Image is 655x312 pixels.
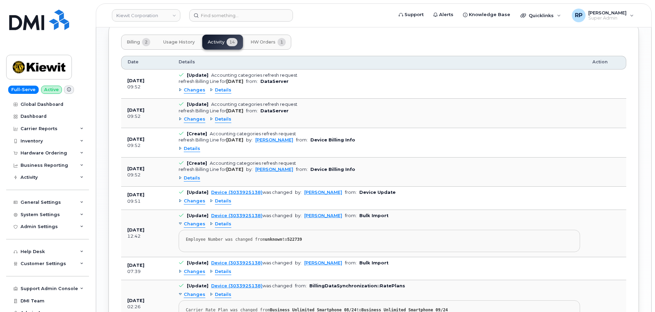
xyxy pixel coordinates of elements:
a: Device (3033925138) [211,213,262,218]
span: by: [246,137,253,142]
span: Changes [184,87,205,93]
b: Device Update [359,190,396,195]
div: 09:52 [127,113,166,120]
div: was changed [211,260,292,265]
b: Bulk Import [359,260,388,265]
b: [Update] [187,213,208,218]
span: Details [215,221,231,227]
a: Device (3033925138) [211,260,262,265]
a: Knowledge Base [458,8,515,22]
b: [DATE] [127,166,144,171]
strong: 522739 [287,237,302,242]
span: Changes [184,269,205,275]
span: from: [296,167,308,172]
span: by: [246,167,253,172]
input: Find something... [189,9,293,22]
span: from: [345,260,357,265]
div: was changed [211,213,292,218]
b: [DATE] [127,263,144,268]
span: Quicklinks [529,13,554,18]
b: DataServer [260,108,288,113]
span: Details [215,291,231,298]
span: Details [215,116,231,123]
div: 09:51 [127,198,166,204]
a: [PERSON_NAME] [255,167,293,172]
b: [DATE] [127,78,144,83]
strong: [DATE] [226,108,243,113]
div: Accounting categories refresh request refresh Billing Line for [179,73,297,84]
b: Bulk Import [359,213,388,218]
span: [PERSON_NAME] [588,10,627,15]
span: Details [179,59,195,65]
div: Ryan Partack [567,9,639,22]
span: by: [295,213,301,218]
b: [Create] [187,161,207,166]
div: was changed [211,283,292,288]
div: 09:52 [127,142,166,149]
strong: [DATE] [226,79,243,84]
span: Super Admin [588,15,627,21]
a: [PERSON_NAME] [304,190,342,195]
b: [Create] [187,131,207,136]
span: Changes [184,221,205,227]
a: Kiewit Corporation [112,9,180,22]
span: from: [246,108,258,113]
a: Device (3033925138) [211,190,262,195]
div: Accounting categories refresh request refresh Billing Line for [179,131,296,142]
div: 09:52 [127,172,166,178]
a: Alerts [428,8,458,22]
b: BillingDataSynchronization::RatePlans [309,283,405,288]
a: [PERSON_NAME] [304,213,342,218]
b: Device Billing Info [310,137,355,142]
div: 12:42 [127,233,166,239]
span: from: [345,213,357,218]
div: 02:26 [127,304,166,310]
b: [Update] [187,283,208,288]
span: Details [184,175,200,182]
div: was changed [211,190,292,195]
span: Alerts [439,11,453,18]
span: Date [128,59,139,65]
b: Device Billing Info [310,167,355,172]
span: HW Orders [251,39,275,45]
b: [Update] [187,73,208,78]
span: Knowledge Base [469,11,510,18]
iframe: Messenger Launcher [625,282,650,307]
span: Support [404,11,424,18]
b: [DATE] [127,137,144,142]
span: Usage History [163,39,195,45]
b: [DATE] [127,227,144,233]
strong: [DATE] [226,137,243,142]
span: 2 [142,38,150,46]
strong: [DATE] [226,167,243,172]
span: Details [215,269,231,275]
span: Changes [184,198,205,204]
span: RP [575,11,582,20]
span: Changes [184,291,205,298]
a: [PERSON_NAME] [304,260,342,265]
div: Accounting categories refresh request refresh Billing Line for [179,102,297,113]
div: Accounting categories refresh request refresh Billing Line for [179,161,296,172]
span: from: [246,79,258,84]
span: Billing [127,39,140,45]
b: [DATE] [127,108,144,113]
div: 09:52 [127,84,166,90]
b: [DATE] [127,192,144,197]
a: Support [394,8,428,22]
b: [Update] [187,102,208,107]
span: by: [295,190,301,195]
strong: unknown [265,237,282,242]
th: Action [586,56,626,70]
b: DataServer [260,79,288,84]
b: [Update] [187,260,208,265]
a: [PERSON_NAME] [255,137,293,142]
div: Quicklinks [516,9,566,22]
span: from: [296,137,308,142]
div: 07:39 [127,269,166,275]
span: Details [184,146,200,152]
span: Details [215,198,231,204]
span: from: [295,283,307,288]
span: Details [215,87,231,93]
span: Changes [184,116,205,123]
span: 1 [278,38,286,46]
